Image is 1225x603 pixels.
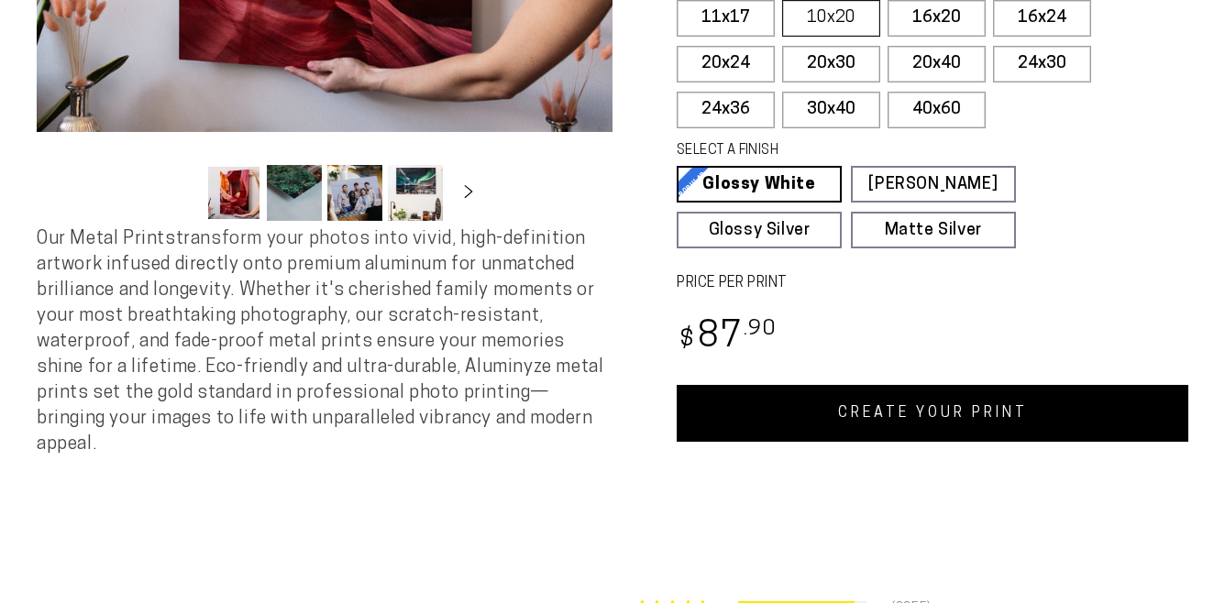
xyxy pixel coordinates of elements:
label: 30x40 [782,92,880,128]
button: Slide right [448,173,489,214]
a: CREATE YOUR PRINT [677,385,1188,442]
a: Glossy White [677,166,842,203]
bdi: 87 [677,320,777,356]
a: [PERSON_NAME] [851,166,1016,203]
label: PRICE PER PRINT [677,273,1188,294]
a: Glossy Silver [677,212,842,248]
label: 40x60 [888,92,986,128]
sup: .90 [744,319,777,340]
button: Load image 4 in gallery view [388,165,443,221]
label: 24x36 [677,92,775,128]
label: 24x30 [993,46,1091,82]
span: Our Metal Prints transform your photos into vivid, high-definition artwork infused directly onto ... [37,230,603,454]
button: Slide left [160,173,201,214]
button: Load image 1 in gallery view [206,165,261,221]
label: 20x40 [888,46,986,82]
button: Load image 2 in gallery view [267,165,322,221]
a: Matte Silver [851,212,1016,248]
legend: SELECT A FINISH [677,141,977,161]
button: Load image 3 in gallery view [327,165,382,221]
label: 20x30 [782,46,880,82]
label: 20x24 [677,46,775,82]
span: $ [679,328,695,353]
